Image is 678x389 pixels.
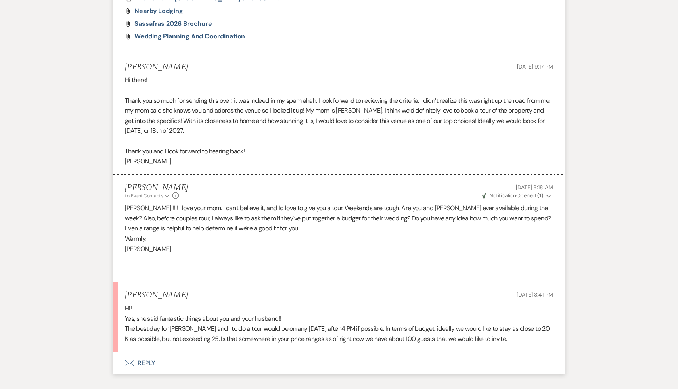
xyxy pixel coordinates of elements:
button: NotificationOpened (1) [481,192,553,200]
span: [DATE] 3:41 PM [517,291,553,298]
span: Nearby Lodging [134,7,183,15]
span: [DATE] 9:17 PM [517,63,553,70]
span: Sassafras 2026 Brochure [134,19,212,28]
strong: ( 1 ) [537,192,543,199]
div: Hi there! Thank you so much for sending this over, it was indeed in my spam ahah. I look forward ... [125,75,553,166]
span: Opened [482,192,543,199]
span: to: Event Contacts [125,193,163,199]
p: Warmly, [125,234,553,244]
h5: [PERSON_NAME] [125,290,188,300]
a: Nearby Lodging [134,8,183,14]
h5: [PERSON_NAME] [125,62,188,72]
button: Reply [113,352,565,374]
h5: [PERSON_NAME] [125,183,188,193]
p: Hi! [125,303,553,314]
p: [PERSON_NAME]!!!!! I love your mom. I can't believe it, and I'd love to give you a tour. Weekends... [125,203,553,234]
a: Sassafras 2026 Brochure [134,21,212,27]
p: Yes, she said fantastic things about you and your husband!! [125,314,553,324]
p: [PERSON_NAME] [125,244,553,254]
span: [DATE] 8:18 AM [516,184,553,191]
span: Notification [489,192,516,199]
a: Wedding Planning and Coordination [134,33,245,40]
span: Wedding Planning and Coordination [134,32,245,40]
p: The best day for [PERSON_NAME] and I to do a tour would be on any [DATE] after 4 PM if possible. ... [125,324,553,344]
button: to: Event Contacts [125,192,170,199]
